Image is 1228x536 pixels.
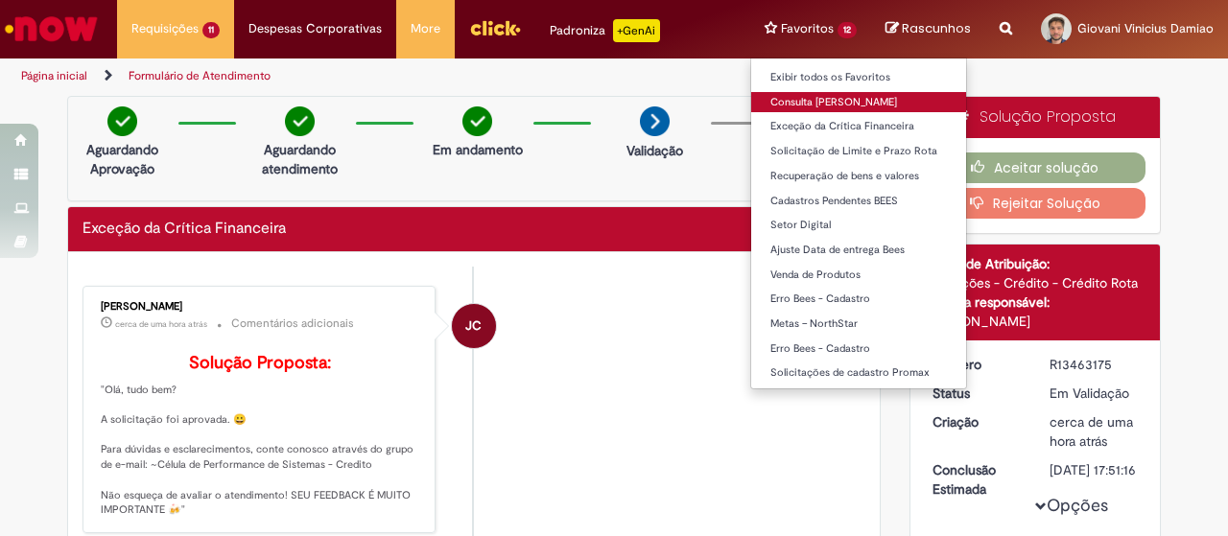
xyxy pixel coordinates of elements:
p: Em andamento [433,140,523,159]
span: cerca de uma hora atrás [115,318,207,330]
a: Solicitação de Limite e Prazo Rota [751,141,966,162]
span: 12 [838,22,857,38]
p: Aguardando atendimento [253,140,346,178]
img: ServiceNow [2,10,101,48]
span: Despesas Corporativas [248,19,382,38]
b: Solução Proposta: [189,352,331,374]
dt: Status [918,384,1036,403]
time: 29/08/2025 16:01:57 [115,318,207,330]
div: 29/08/2025 15:51:13 [1050,412,1139,451]
a: Ajuste Data de entrega Bees [751,240,966,261]
h2: Exceção da Crítica Financeira Histórico de tíquete [83,221,286,238]
a: Rascunhos [886,20,971,38]
span: Favoritos [781,19,834,38]
p: +GenAi [613,19,660,42]
p: Validação [626,141,683,160]
time: 29/08/2025 15:51:13 [1050,413,1133,450]
a: Erro Bees - Cadastro [751,338,966,360]
div: [PERSON_NAME] [925,312,1146,331]
img: click_logo_yellow_360x200.png [469,13,521,42]
dt: Criação [918,412,1036,431]
img: check-circle-green.png [462,106,492,136]
a: Página inicial [21,68,87,83]
a: Exibir todos os Favoritos [751,67,966,88]
img: arrow-next.png [640,106,670,136]
span: More [411,19,440,38]
p: Aguardando Aprovação [76,140,169,178]
a: Setor Digital [751,215,966,236]
img: check-circle-green.png [285,106,315,136]
p: "Olá, tudo bem? A solicitação foi aprovada. 😀 Para dúvidas e esclarecimentos, conte conosco atrav... [101,354,420,518]
span: Requisições [131,19,199,38]
dt: Número [918,355,1036,374]
span: Giovani Vinicius Damiao [1077,20,1214,36]
ul: Favoritos [750,58,967,389]
a: Venda de Produtos [751,265,966,286]
div: [PERSON_NAME] [101,301,420,313]
a: Erro Bees - Cadastro [751,289,966,310]
ul: Trilhas de página [14,58,804,94]
a: Solicitações de cadastro Promax [751,362,966,384]
span: Rascunhos [902,19,971,37]
div: [DATE] 17:51:16 [1050,460,1139,479]
a: Exceção da Crítica Financeira [751,116,966,137]
button: Aceitar solução [925,152,1146,183]
small: Comentários adicionais [231,315,354,332]
span: 11 [202,22,220,38]
div: Jonas Correia [452,304,496,348]
span: JC [465,303,482,349]
img: check-circle-green.png [107,106,137,136]
div: Padroniza [550,19,660,42]
div: Operações - Crédito - Crédito Rota [925,273,1146,292]
div: Analista responsável: [925,292,1146,312]
div: Grupo de Atribuição: [925,254,1146,273]
div: Solução Proposta [910,97,1161,138]
dt: Conclusão Estimada [918,460,1036,499]
a: Consulta [PERSON_NAME] [751,92,966,113]
a: Formulário de Atendimento [129,68,271,83]
a: Cadastros Pendentes BEES [751,191,966,212]
button: Rejeitar Solução [925,188,1146,219]
a: Recuperação de bens e valores [751,166,966,187]
div: R13463175 [1050,355,1139,374]
div: Em Validação [1050,384,1139,403]
a: Metas – NorthStar [751,314,966,335]
span: cerca de uma hora atrás [1050,413,1133,450]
